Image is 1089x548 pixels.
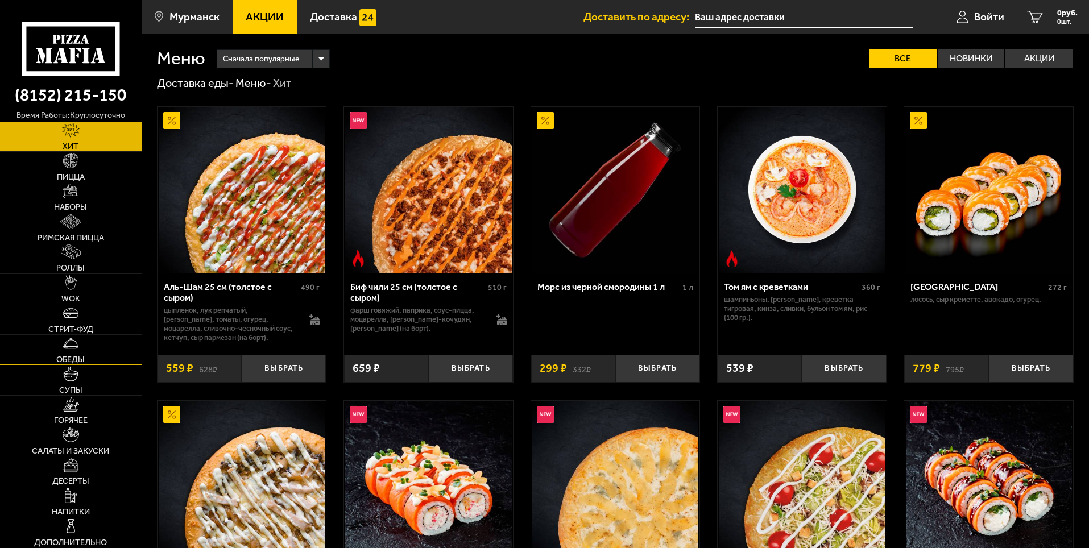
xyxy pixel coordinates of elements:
img: Акционный [537,112,554,129]
button: Выбрать [802,355,886,383]
label: Новинки [938,49,1005,68]
span: 490 г [301,283,320,292]
a: Меню- [235,76,271,90]
label: Акции [1005,49,1073,68]
span: 559 ₽ [166,363,193,374]
img: Новинка [910,406,927,423]
span: Салаты и закуски [32,447,109,455]
div: Морс из черной смородины 1 л [537,281,680,292]
s: 628 ₽ [199,363,217,374]
input: Ваш адрес доставки [695,7,913,28]
img: Новинка [723,406,740,423]
span: Мурманск [169,11,220,22]
s: 332 ₽ [573,363,591,374]
span: 779 ₽ [913,363,940,374]
img: Новинка [350,406,367,423]
img: Филадельфия [906,107,1072,273]
span: 272 г [1048,283,1067,292]
span: Хит [63,142,78,150]
div: Хит [273,76,292,91]
img: Акционный [163,112,180,129]
span: Роллы [56,264,85,272]
a: Острое блюдоТом ям с креветками [718,107,887,273]
span: 0 шт. [1057,18,1078,25]
span: Наборы [54,203,87,211]
span: 539 ₽ [726,363,753,374]
img: Акционный [910,112,927,129]
span: Доставка [310,11,357,22]
label: Все [869,49,937,68]
img: Биф чили 25 см (толстое с сыром) [345,107,511,273]
div: [GEOGRAPHIC_DATA] [910,281,1045,292]
a: АкционныйАль-Шам 25 см (толстое с сыром) [158,107,326,273]
a: АкционныйФиладельфия [904,107,1073,273]
div: Аль-Шам 25 см (толстое с сыром) [164,281,299,303]
span: Десерты [52,477,89,485]
img: Новинка [350,112,367,129]
span: 0 руб. [1057,9,1078,17]
a: НовинкаОстрое блюдоБиф чили 25 см (толстое с сыром) [344,107,513,273]
img: Морс из черной смородины 1 л [532,107,698,273]
button: Выбрать [242,355,326,383]
img: Острое блюдо [350,250,367,267]
span: 659 ₽ [353,363,380,374]
img: 15daf4d41897b9f0e9f617042186c801.svg [359,9,376,26]
span: WOK [61,294,80,302]
p: шампиньоны, [PERSON_NAME], креветка тигровая, кинза, сливки, бульон том ям, рис (100 гр.). [724,295,880,322]
h1: Меню [157,49,205,68]
img: Акционный [163,406,180,423]
span: Акции [246,11,284,22]
img: Новинка [537,406,554,423]
button: Выбрать [615,355,699,383]
span: 510 г [488,283,507,292]
span: Войти [974,11,1004,22]
span: Доставить по адресу: [583,11,695,22]
img: Острое блюдо [723,250,740,267]
p: лосось, Сыр креметте, авокадо, огурец. [910,295,1067,304]
span: 360 г [862,283,880,292]
p: фарш говяжий, паприка, соус-пицца, моцарелла, [PERSON_NAME]-кочудян, [PERSON_NAME] (на борт). [350,306,485,333]
span: Сначала популярные [223,48,299,70]
span: Стрит-фуд [48,325,93,333]
s: 795 ₽ [946,363,964,374]
p: цыпленок, лук репчатый, [PERSON_NAME], томаты, огурец, моцарелла, сливочно-чесночный соус, кетчуп... [164,306,299,342]
span: Горячее [54,416,88,424]
span: 299 ₽ [540,363,567,374]
span: Обеды [56,355,85,363]
img: Аль-Шам 25 см (толстое с сыром) [159,107,325,273]
span: 1 л [682,283,693,292]
div: Том ям с креветками [724,281,859,292]
button: Выбрать [429,355,513,383]
span: Дополнительно [34,538,107,546]
span: Супы [59,386,82,394]
span: Напитки [52,508,90,516]
a: Доставка еды- [157,76,234,90]
a: АкционныйМорс из черной смородины 1 л [531,107,700,273]
button: Выбрать [989,355,1073,383]
span: Пицца [57,173,85,181]
img: Том ям с креветками [719,107,885,273]
div: Биф чили 25 см (толстое с сыром) [350,281,485,303]
span: Римская пицца [38,234,104,242]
